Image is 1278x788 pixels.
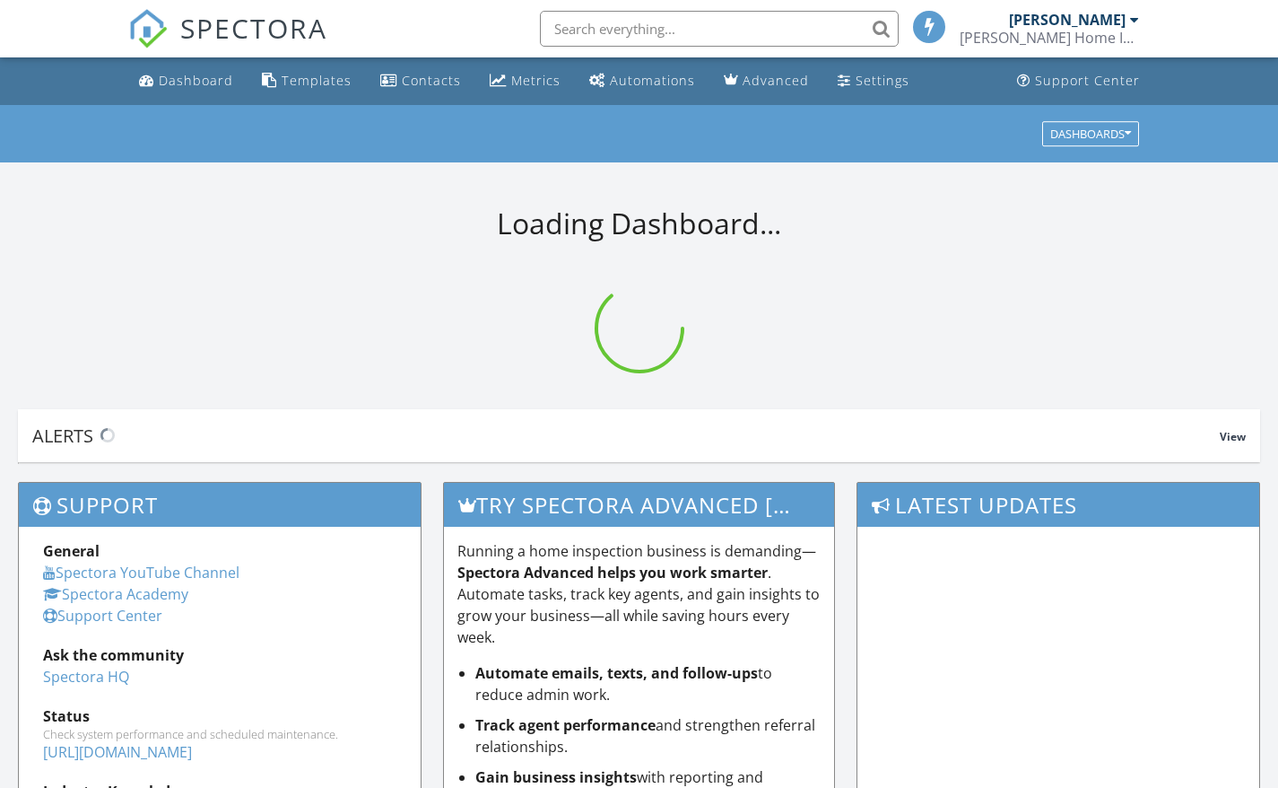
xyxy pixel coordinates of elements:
[255,65,359,98] a: Templates
[43,606,162,626] a: Support Center
[43,742,192,762] a: [URL][DOMAIN_NAME]
[1050,127,1131,140] div: Dashboards
[830,65,917,98] a: Settings
[511,72,561,89] div: Metrics
[475,663,758,683] strong: Automate emails, texts, and follow-ups
[43,727,396,741] div: Check system performance and scheduled maintenance.
[402,72,461,89] div: Contacts
[475,662,822,705] li: to reduce admin work.
[475,767,637,787] strong: Gain business insights
[43,644,396,666] div: Ask the community
[180,9,327,47] span: SPECTORA
[857,483,1259,527] h3: Latest Updates
[373,65,468,98] a: Contacts
[32,424,1220,448] div: Alerts
[457,563,768,582] strong: Spectora Advanced helps you work smarter
[43,667,129,687] a: Spectora HQ
[483,65,568,98] a: Metrics
[540,11,899,47] input: Search everything...
[1009,11,1126,29] div: [PERSON_NAME]
[1220,429,1246,444] span: View
[475,715,656,735] strong: Track agent performance
[582,65,702,98] a: Automations (Basic)
[282,72,352,89] div: Templates
[1010,65,1147,98] a: Support Center
[159,72,233,89] div: Dashboard
[960,29,1139,47] div: Johnson Home Inspection
[743,72,809,89] div: Advanced
[457,540,822,648] p: Running a home inspection business is demanding— . Automate tasks, track key agents, and gain ins...
[43,563,239,582] a: Spectora YouTube Channel
[1035,72,1140,89] div: Support Center
[610,72,695,89] div: Automations
[43,705,396,727] div: Status
[475,714,822,757] li: and strengthen referral relationships.
[444,483,835,527] h3: Try spectora advanced [DATE]
[717,65,816,98] a: Advanced
[132,65,240,98] a: Dashboard
[128,24,327,62] a: SPECTORA
[19,483,421,527] h3: Support
[856,72,909,89] div: Settings
[1042,121,1139,146] button: Dashboards
[43,541,100,561] strong: General
[43,584,188,604] a: Spectora Academy
[128,9,168,48] img: The Best Home Inspection Software - Spectora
